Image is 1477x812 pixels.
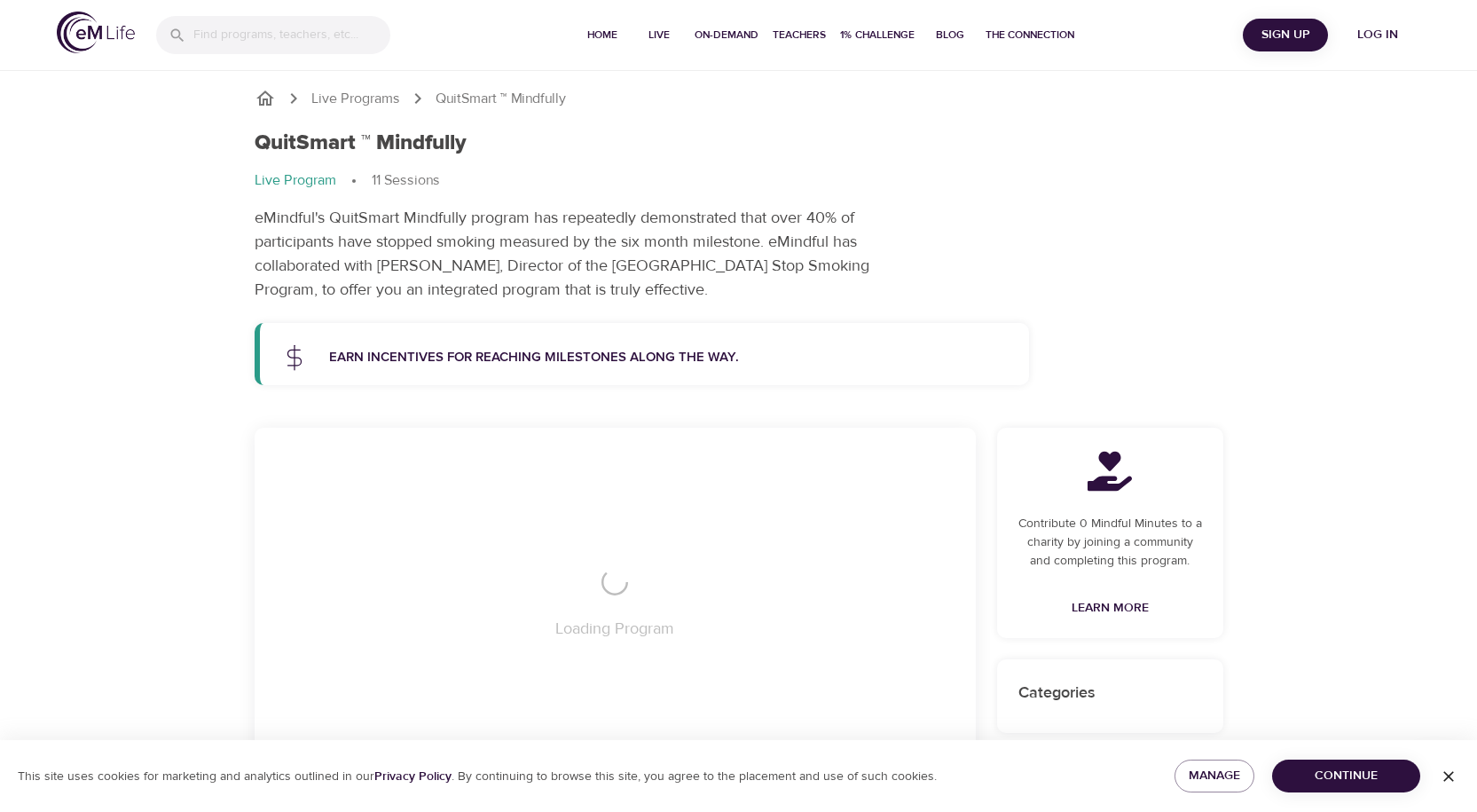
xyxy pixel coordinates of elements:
span: Continue [1286,765,1406,787]
p: Categories [1018,681,1202,705]
a: Learn More [1065,592,1156,625]
span: Sign Up [1250,24,1321,46]
p: Live Program [255,170,336,191]
button: Sign Up [1243,19,1328,51]
h1: QuitSmart ™ Mindfully [255,130,467,156]
span: Log in [1342,24,1413,46]
img: logo [57,12,135,53]
span: On-Demand [695,26,758,44]
p: eMindful's QuitSmart Mindfully program has repeatedly demonstrated that over 40% of participants ... [255,206,920,302]
p: Contribute 0 Mindful Minutes to a charity by joining a community and completing this program. [1018,515,1202,571]
p: QuitSmart ™ Mindfully [436,89,566,109]
input: Find programs, teachers, etc... [193,16,390,54]
p: 11 Sessions [372,170,440,191]
button: Manage [1175,760,1254,792]
span: 1% Challenge [840,26,915,44]
span: Blog [929,26,971,44]
a: Privacy Policy [374,769,452,784]
button: Continue [1272,760,1420,792]
span: The Connection [986,26,1074,44]
span: Teachers [773,26,826,44]
nav: breadcrumb [255,170,1223,192]
span: Manage [1189,765,1240,787]
span: Live [638,26,680,44]
a: Live Programs [311,89,400,109]
button: Log in [1335,19,1420,51]
p: Loading Program [555,617,674,641]
span: Home [581,26,624,44]
p: Earn incentives for reaching milestones along the way. [329,348,1009,368]
span: Learn More [1072,597,1149,619]
nav: breadcrumb [255,88,1223,109]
